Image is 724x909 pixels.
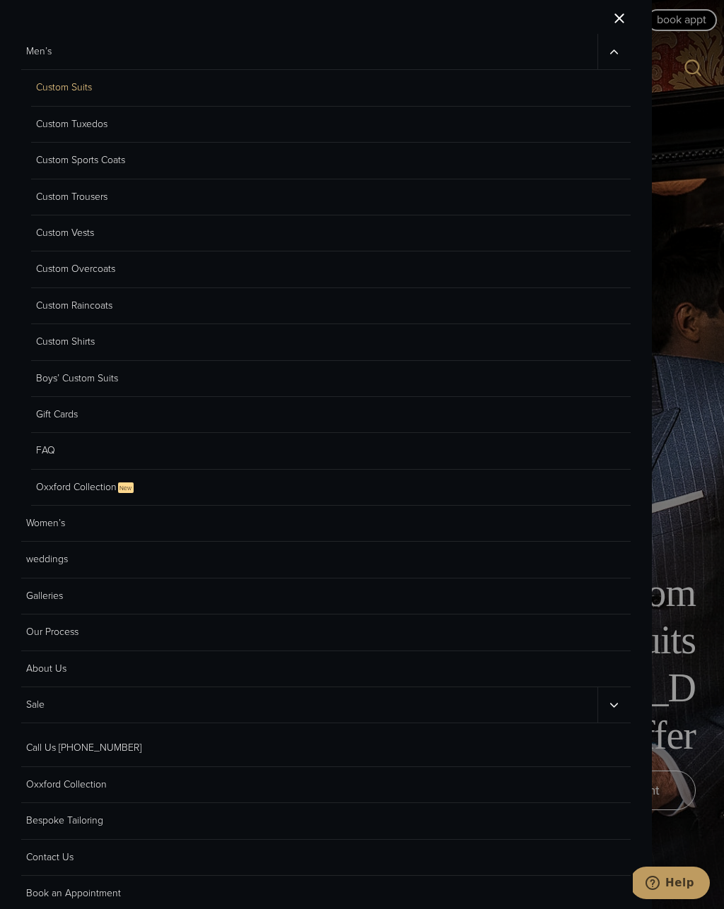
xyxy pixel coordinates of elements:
a: Call Us [PHONE_NUMBER] [21,730,631,766]
a: Galleries [21,578,631,614]
a: Custom Tuxedos [31,107,631,143]
a: Custom Raincoats [31,288,631,324]
a: Custom Sports Coats [31,143,631,179]
span: New [118,482,134,493]
a: Oxxford Collection [21,767,631,803]
a: Contact Us [21,840,631,876]
a: Men’s [21,34,597,69]
a: FAQ [31,433,631,469]
a: Custom Overcoats [31,251,631,287]
a: Gift Cards [31,397,631,433]
a: Oxxford CollectionNew [31,470,631,506]
a: Custom Trousers [31,179,631,215]
a: Women’s [21,506,631,542]
a: Our Process [21,614,631,650]
a: Custom Suits [31,70,631,106]
a: Boys’ Custom Suits [31,361,631,397]
a: Custom Shirts [31,324,631,360]
a: About Us [21,651,631,687]
nav: Primary Mobile Navigation [21,34,631,723]
a: Custom Vests [31,215,631,251]
button: Sale sub menu toggle [597,687,631,723]
button: Men’s sub menu toggle [597,34,631,69]
a: weddings [21,542,631,578]
a: Sale [21,687,597,723]
a: Bespoke Tailoring [21,803,631,839]
iframe: Opens a widget where you can chat to one of our agents [633,867,710,902]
